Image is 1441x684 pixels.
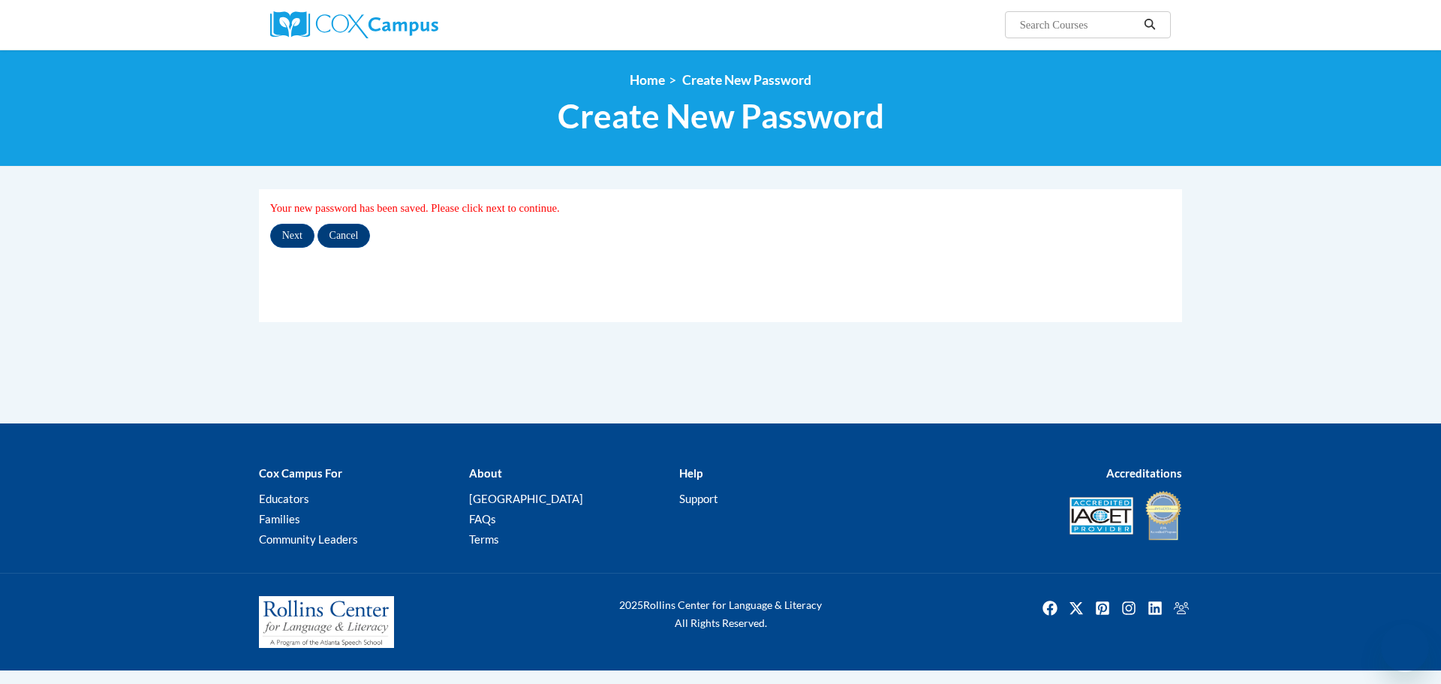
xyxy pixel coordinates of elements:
img: Facebook icon [1038,596,1062,620]
b: Help [679,466,702,480]
span: Create New Password [682,72,811,88]
a: Families [259,512,300,526]
a: FAQs [469,512,496,526]
img: Rollins Center for Language & Literacy - A Program of the Atlanta Speech School [259,596,394,649]
img: Facebook group icon [1169,596,1193,620]
span: Create New Password [558,96,884,136]
img: LinkedIn icon [1143,596,1167,620]
a: Facebook [1038,596,1062,620]
a: Community Leaders [259,532,358,546]
span: Your new password has been saved. Please click next to continue. [270,202,560,214]
b: About [469,466,502,480]
a: Terms [469,532,499,546]
a: Twitter [1064,596,1088,620]
input: Cancel [317,224,371,248]
a: Support [679,492,718,505]
input: Search Courses [1018,16,1139,34]
a: Cox Campus [270,11,555,38]
button: Search [1139,16,1161,34]
a: Home [630,72,665,88]
img: Pinterest icon [1091,596,1115,620]
a: Facebook Group [1169,596,1193,620]
img: Instagram icon [1117,596,1141,620]
span: 2025 [619,598,643,611]
img: Cox Campus [270,11,438,38]
a: Pinterest [1091,596,1115,620]
b: Accreditations [1106,466,1182,480]
b: Cox Campus For [259,466,342,480]
input: Next [270,224,314,248]
a: Instagram [1117,596,1141,620]
a: [GEOGRAPHIC_DATA] [469,492,583,505]
img: IDA® Accredited [1145,490,1182,542]
div: Rollins Center for Language & Literacy All Rights Reserved. [563,596,878,632]
img: Accredited IACET® Provider [1069,497,1133,535]
img: Twitter icon [1064,596,1088,620]
a: Linkedin [1143,596,1167,620]
iframe: Button to launch messaging window [1381,624,1429,672]
a: Educators [259,492,309,505]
